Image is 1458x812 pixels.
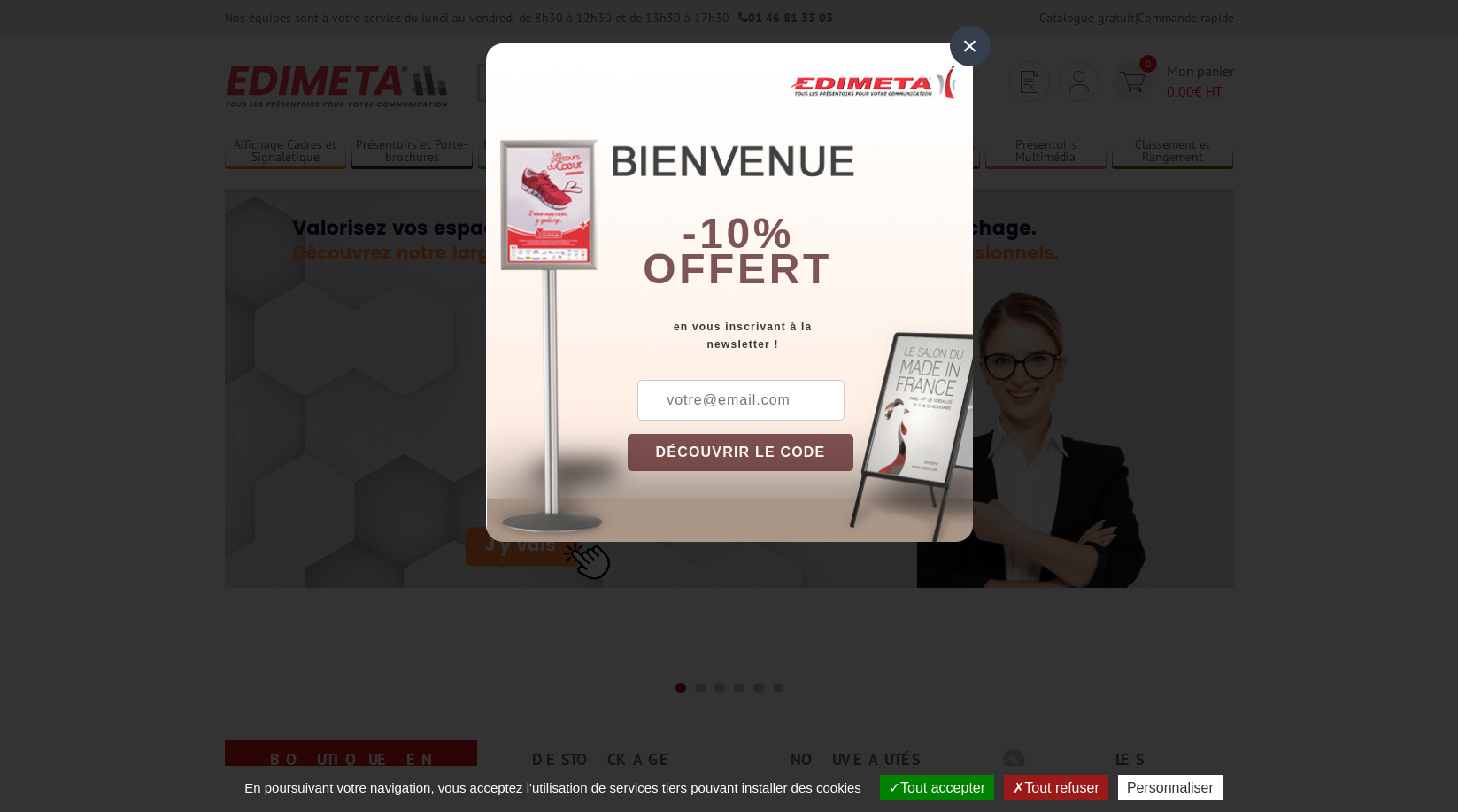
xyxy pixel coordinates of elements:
[637,380,845,421] input: votre@email.com
[880,775,994,800] button: Tout accepter
[1004,775,1107,800] button: Tout refuser
[628,434,854,471] button: DÉCOUVRIR LE CODE
[235,780,870,795] span: En poursuivant votre navigation, vous acceptez l'utilisation de services tiers pouvant installer ...
[950,26,991,66] div: ×
[628,318,973,353] div: en vous inscrivant à la newsletter !
[643,245,832,292] font: offert
[683,210,794,257] b: -10%
[1118,775,1223,800] button: Personnaliser (fenêtre modale)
